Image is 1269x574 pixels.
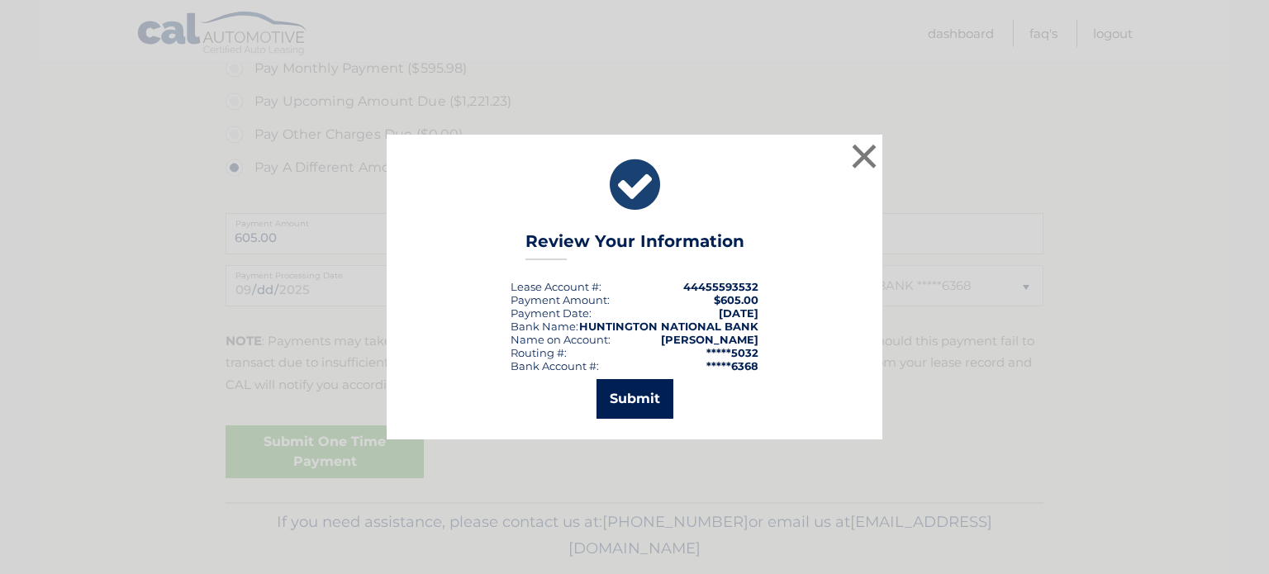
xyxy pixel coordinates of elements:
div: : [511,306,592,320]
strong: [PERSON_NAME] [661,333,758,346]
div: Bank Account #: [511,359,599,372]
div: Bank Name: [511,320,578,333]
div: Name on Account: [511,333,611,346]
span: $605.00 [714,293,758,306]
div: Payment Amount: [511,293,610,306]
strong: HUNTINGTON NATIONAL BANK [579,320,758,333]
div: Lease Account #: [511,280,601,293]
h3: Review Your Information [525,231,744,260]
strong: 44455593532 [683,280,758,293]
button: × [848,140,881,173]
div: Routing #: [511,346,567,359]
span: [DATE] [719,306,758,320]
span: Payment Date [511,306,589,320]
button: Submit [596,379,673,419]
